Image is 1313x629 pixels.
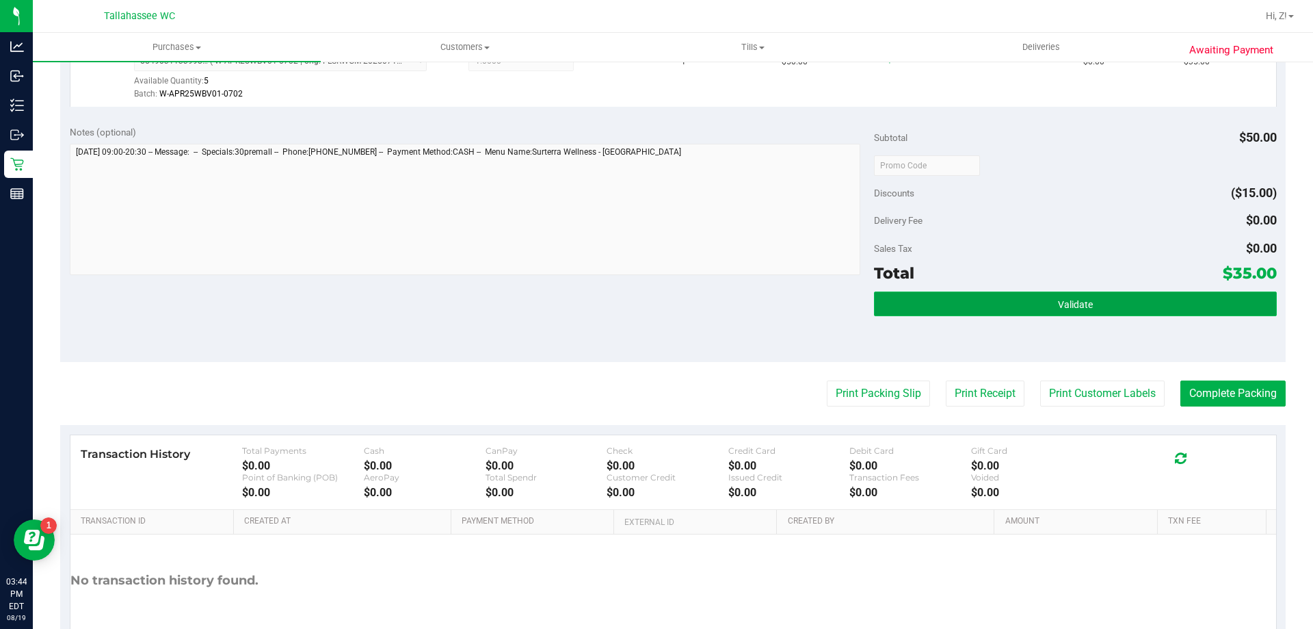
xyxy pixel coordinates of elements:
iframe: Resource center unread badge [40,517,57,534]
span: Delivery Fee [874,215,923,226]
div: $0.00 [486,459,607,472]
div: Customer Credit [607,472,728,483]
a: Txn Fee [1168,516,1260,527]
div: $0.00 [242,486,364,499]
div: Credit Card [728,446,850,456]
div: Total Payments [242,446,364,456]
a: Payment Method [462,516,609,527]
span: ($15.00) [1231,185,1277,200]
button: Print Packing Slip [827,381,930,407]
span: Notes (optional) [70,127,136,138]
div: AeroPay [364,472,486,483]
a: Transaction ID [81,516,228,527]
div: Check [607,446,728,456]
span: Validate [1058,299,1093,310]
inline-svg: Outbound [10,128,24,142]
div: $0.00 [728,486,850,499]
span: W-APR25WBV01-0702 [159,89,243,99]
span: Tills [609,41,896,53]
div: Available Quantity: [134,71,442,98]
button: Print Receipt [946,381,1024,407]
p: 03:44 PM EDT [6,576,27,613]
a: Created By [788,516,989,527]
th: External ID [613,510,776,535]
span: Purchases [33,41,321,53]
div: $0.00 [849,486,971,499]
inline-svg: Reports [10,187,24,201]
div: No transaction history found. [70,535,258,627]
span: Tallahassee WC [104,10,175,22]
button: Print Customer Labels [1040,381,1165,407]
span: Customers [321,41,608,53]
span: Batch: [134,89,157,99]
a: Customers [321,33,609,62]
span: Subtotal [874,132,907,143]
div: Gift Card [971,446,1093,456]
span: $50.00 [1239,130,1277,144]
inline-svg: Analytics [10,40,24,53]
div: $0.00 [364,459,486,472]
div: $0.00 [486,486,607,499]
div: $0.00 [849,459,971,472]
a: Purchases [33,33,321,62]
p: 08/19 [6,613,27,623]
div: $0.00 [607,459,728,472]
span: Discounts [874,181,914,205]
span: Hi, Z! [1266,10,1287,21]
div: $0.00 [242,459,364,472]
div: $0.00 [971,459,1093,472]
a: Created At [244,516,445,527]
div: Debit Card [849,446,971,456]
inline-svg: Inbound [10,69,24,83]
iframe: Resource center [14,519,55,561]
div: $0.00 [728,459,850,472]
div: Voided [971,472,1093,483]
a: Tills [609,33,897,62]
div: Cash [364,446,486,456]
inline-svg: Retail [10,157,24,171]
button: Complete Packing [1180,381,1286,407]
div: Total Spendr [486,472,607,483]
span: Awaiting Payment [1189,42,1273,58]
div: $0.00 [607,486,728,499]
inline-svg: Inventory [10,99,24,112]
a: Amount [1005,516,1152,527]
span: $0.00 [1246,241,1277,255]
span: Sales Tax [874,243,912,254]
span: 5 [204,76,209,86]
span: $35.00 [1223,264,1277,283]
div: Transaction Fees [849,472,971,483]
div: Point of Banking (POB) [242,472,364,483]
input: Promo Code [874,155,980,176]
span: Deliveries [1004,41,1078,53]
div: $0.00 [971,486,1093,499]
div: CanPay [486,446,607,456]
div: Issued Credit [728,472,850,483]
div: $0.00 [364,486,486,499]
span: $0.00 [1246,213,1277,227]
a: Deliveries [897,33,1185,62]
span: Total [874,264,914,283]
button: Validate [874,292,1276,316]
